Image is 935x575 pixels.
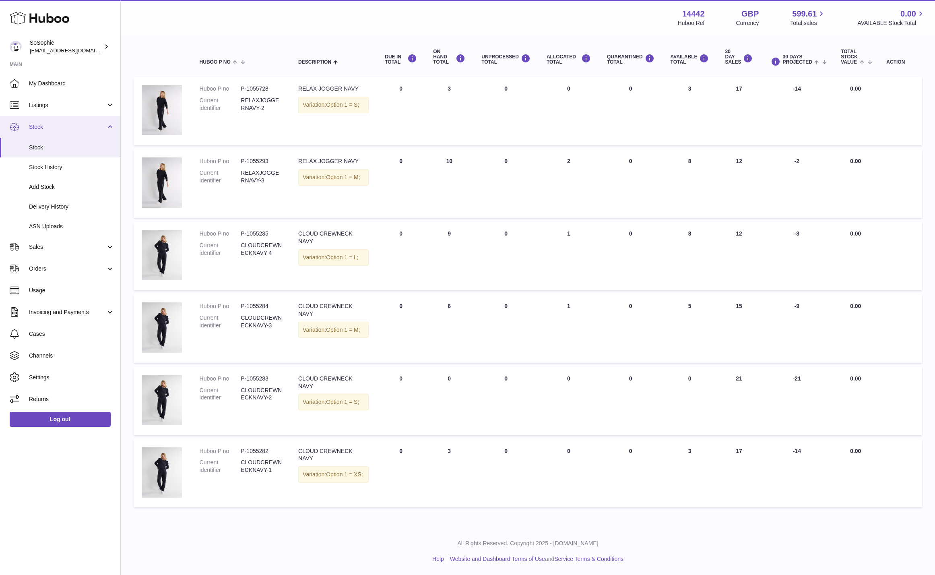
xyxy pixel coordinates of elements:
[736,19,759,27] div: Currency
[377,77,425,145] td: 0
[741,8,759,19] strong: GBP
[539,149,599,218] td: 2
[790,19,826,27] span: Total sales
[761,77,833,145] td: -14
[298,157,369,165] div: RELAX JOGGER NAVY
[717,439,761,508] td: 17
[432,556,444,562] a: Help
[473,222,539,290] td: 0
[142,447,182,498] img: product image
[629,230,632,237] span: 0
[200,459,241,474] dt: Current identifier
[29,183,114,191] span: Add Stock
[200,375,241,383] dt: Huboo P no
[29,308,106,316] span: Invoicing and Payments
[298,230,369,245] div: CLOUD CREWNECK NAVY
[200,387,241,402] dt: Current identifier
[850,448,861,454] span: 0.00
[326,471,363,478] span: Option 1 = XS;
[241,242,282,257] dd: CLOUDCREWNECKNAVY-4
[539,439,599,508] td: 0
[142,302,182,353] img: product image
[663,367,717,435] td: 0
[425,294,473,363] td: 6
[629,158,632,164] span: 0
[663,294,717,363] td: 5
[30,47,118,54] span: [EMAIL_ADDRESS][DOMAIN_NAME]
[377,367,425,435] td: 0
[447,555,623,563] li: and
[717,149,761,218] td: 12
[857,19,925,27] span: AVAILABLE Stock Total
[850,230,861,237] span: 0.00
[886,60,914,65] div: Action
[142,375,182,425] img: product image
[629,448,632,454] span: 0
[481,54,530,65] div: UNPROCESSED Total
[473,149,539,218] td: 0
[29,330,114,338] span: Cases
[850,85,861,92] span: 0.00
[761,149,833,218] td: -2
[241,375,282,383] dd: P-1055283
[200,314,241,329] dt: Current identifier
[678,19,705,27] div: Huboo Ref
[473,294,539,363] td: 0
[717,367,761,435] td: 21
[425,367,473,435] td: 0
[450,556,545,562] a: Website and Dashboard Terms of Use
[425,222,473,290] td: 9
[200,85,241,93] dt: Huboo P no
[857,8,925,27] a: 0.00 AVAILABLE Stock Total
[298,394,369,410] div: Variation:
[850,303,861,309] span: 0.00
[377,222,425,290] td: 0
[663,77,717,145] td: 3
[473,367,539,435] td: 0
[663,222,717,290] td: 8
[298,466,369,483] div: Variation:
[607,54,654,65] div: QUARANTINED Total
[298,169,369,186] div: Variation:
[326,174,360,180] span: Option 1 = M;
[241,447,282,455] dd: P-1055282
[682,8,705,19] strong: 14442
[425,77,473,145] td: 3
[29,265,106,273] span: Orders
[539,367,599,435] td: 0
[850,375,861,382] span: 0.00
[425,439,473,508] td: 3
[29,395,114,403] span: Returns
[385,54,417,65] div: DUE IN TOTAL
[725,49,753,65] div: 30 DAY SALES
[539,77,599,145] td: 0
[298,85,369,93] div: RELAX JOGGER NAVY
[298,375,369,390] div: CLOUD CREWNECK NAVY
[241,169,282,184] dd: RELAXJOGGERNAVY-3
[761,439,833,508] td: -14
[200,157,241,165] dt: Huboo P no
[241,302,282,310] dd: P-1055284
[792,8,817,19] span: 599.61
[473,439,539,508] td: 0
[326,254,359,261] span: Option 1 = L;
[717,294,761,363] td: 15
[241,387,282,402] dd: CLOUDCREWNECKNAVY-2
[241,459,282,474] dd: CLOUDCREWNECKNAVY-1
[29,80,114,87] span: My Dashboard
[298,97,369,113] div: Variation:
[547,54,591,65] div: ALLOCATED Total
[142,230,182,280] img: product image
[539,294,599,363] td: 1
[841,49,858,65] span: Total stock value
[425,149,473,218] td: 10
[200,97,241,112] dt: Current identifier
[717,77,761,145] td: 17
[539,222,599,290] td: 1
[326,399,359,405] span: Option 1 = S;
[200,60,231,65] span: Huboo P no
[127,540,929,547] p: All Rights Reserved. Copyright 2025 - [DOMAIN_NAME]
[377,149,425,218] td: 0
[298,447,369,463] div: CLOUD CREWNECK NAVY
[850,158,861,164] span: 0.00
